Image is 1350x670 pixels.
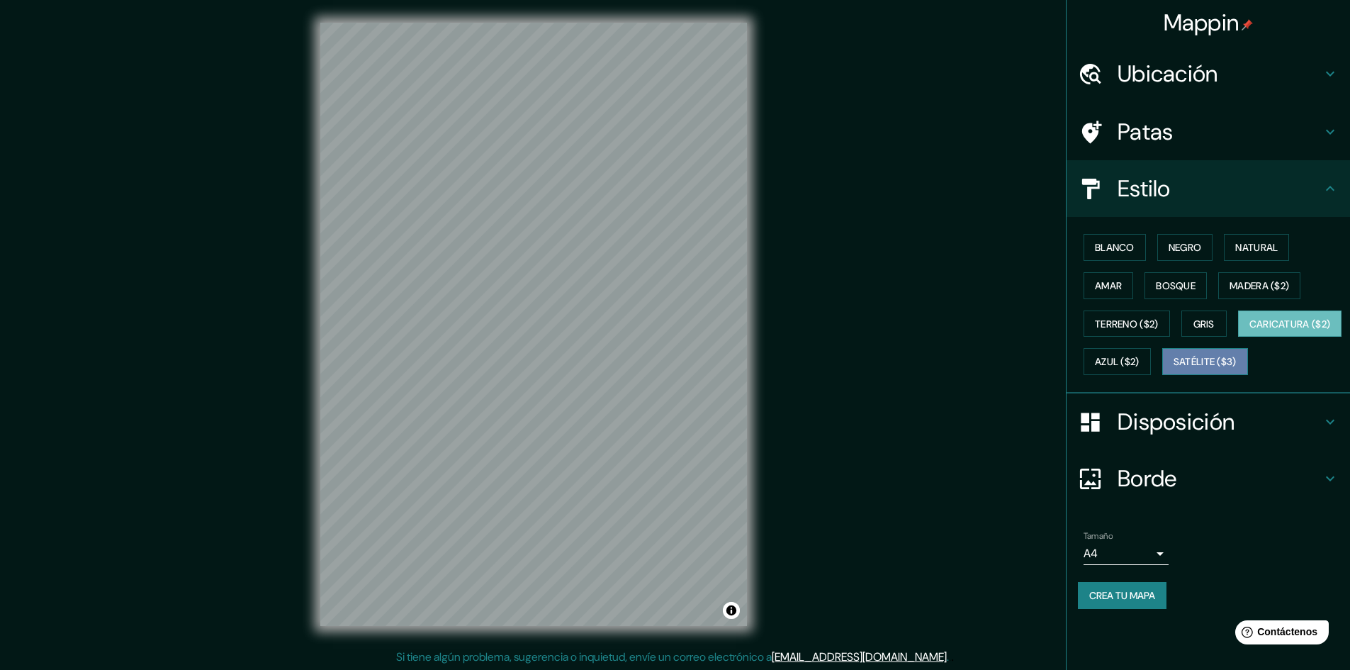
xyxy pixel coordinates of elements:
div: Borde [1067,450,1350,507]
font: Bosque [1156,279,1196,292]
button: Caricatura ($2) [1238,311,1342,337]
font: Amar [1095,279,1122,292]
font: Patas [1118,117,1174,147]
font: Blanco [1095,241,1135,254]
button: Negro [1157,234,1213,261]
button: Natural [1224,234,1289,261]
button: Terreno ($2) [1084,311,1170,337]
font: Tamaño [1084,530,1113,542]
font: Estilo [1118,174,1171,203]
font: Si tiene algún problema, sugerencia o inquietud, envíe un correo electrónico a [396,649,772,664]
font: Gris [1193,318,1215,330]
font: . [947,649,949,664]
img: pin-icon.png [1242,19,1253,30]
font: A4 [1084,546,1098,561]
button: Bosque [1144,272,1207,299]
font: Borde [1118,464,1177,493]
button: Crea tu mapa [1078,582,1166,609]
font: Caricatura ($2) [1249,318,1331,330]
font: Terreno ($2) [1095,318,1159,330]
font: Ubicación [1118,59,1218,89]
font: Disposición [1118,407,1234,437]
font: Satélite ($3) [1174,356,1237,369]
button: Gris [1181,311,1227,337]
font: Azul ($2) [1095,356,1140,369]
font: Mappin [1164,8,1239,38]
iframe: Lanzador de widgets de ayuda [1224,615,1334,654]
button: Satélite ($3) [1162,348,1248,375]
div: Estilo [1067,160,1350,217]
button: Blanco [1084,234,1146,261]
font: Natural [1235,241,1278,254]
button: Madera ($2) [1218,272,1300,299]
canvas: Mapa [320,23,747,626]
button: Azul ($2) [1084,348,1151,375]
font: . [951,649,954,664]
font: Crea tu mapa [1089,589,1155,602]
div: Patas [1067,104,1350,160]
div: Disposición [1067,393,1350,450]
font: Negro [1169,241,1202,254]
div: A4 [1084,542,1169,565]
button: Amar [1084,272,1133,299]
div: Ubicación [1067,45,1350,102]
a: [EMAIL_ADDRESS][DOMAIN_NAME] [772,649,947,664]
font: . [949,649,951,664]
font: Madera ($2) [1230,279,1289,292]
button: Activar o desactivar atribución [723,602,740,619]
